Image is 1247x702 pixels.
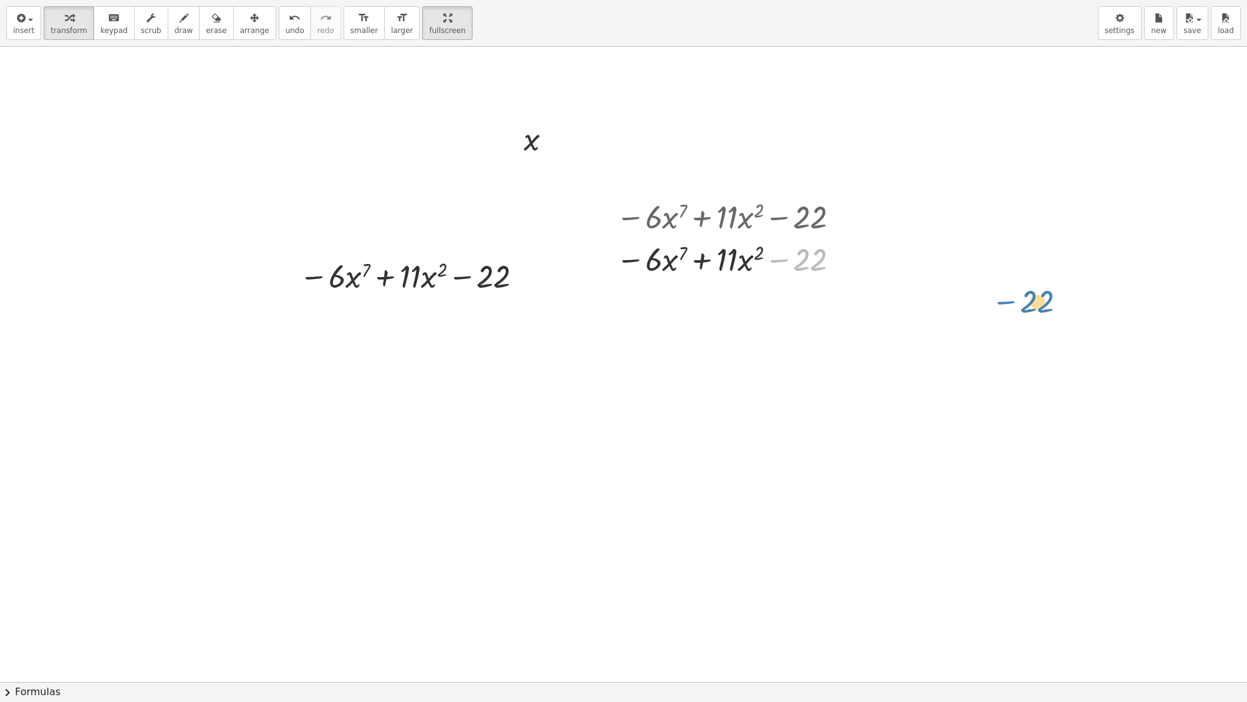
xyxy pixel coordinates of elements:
[199,6,233,40] button: erase
[1183,26,1201,35] span: save
[1098,6,1142,40] button: settings
[422,6,472,40] button: fullscreen
[240,26,269,35] span: arrange
[358,11,370,26] i: format_size
[168,6,200,40] button: draw
[108,11,120,26] i: keyboard
[1211,6,1241,40] button: load
[1105,26,1135,35] span: settings
[141,26,161,35] span: scrub
[175,26,193,35] span: draw
[206,26,226,35] span: erase
[51,26,87,35] span: transform
[396,11,408,26] i: format_size
[1144,6,1174,40] button: new
[1218,26,1234,35] span: load
[13,26,34,35] span: insert
[384,6,420,40] button: format_sizelarger
[44,6,94,40] button: transform
[279,6,311,40] button: undoundo
[320,11,332,26] i: redo
[286,26,304,35] span: undo
[6,6,41,40] button: insert
[317,26,334,35] span: redo
[289,11,301,26] i: undo
[1151,26,1167,35] span: new
[134,6,168,40] button: scrub
[429,26,465,35] span: fullscreen
[233,6,276,40] button: arrange
[344,6,385,40] button: format_sizesmaller
[350,26,378,35] span: smaller
[100,26,128,35] span: keypad
[391,26,413,35] span: larger
[311,6,341,40] button: redoredo
[94,6,135,40] button: keyboardkeypad
[1177,6,1208,40] button: save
